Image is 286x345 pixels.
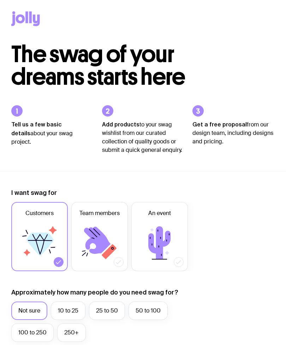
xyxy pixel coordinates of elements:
span: Customers [25,209,54,218]
span: Team members [79,209,120,218]
label: I want swag for [11,189,57,197]
label: Not sure [11,302,47,320]
label: 25 to 50 [89,302,125,320]
label: Approximately how many people do you need swag for? [11,288,178,297]
strong: Add products [102,121,139,127]
label: 10 to 25 [51,302,85,320]
label: 100 to 250 [11,323,54,342]
label: 50 to 100 [129,302,168,320]
strong: Get a free proposal [192,121,247,127]
span: An event [148,209,171,218]
span: The swag of your dreams starts here [11,40,185,91]
p: about your swag project. [11,120,94,146]
p: to your swag wishlist from our curated collection of quality goods or submit a quick general enqu... [102,120,184,154]
label: 250+ [57,323,86,342]
p: from our design team, including designs and pricing. [192,120,275,146]
strong: Tell us a few basic details [11,121,62,136]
